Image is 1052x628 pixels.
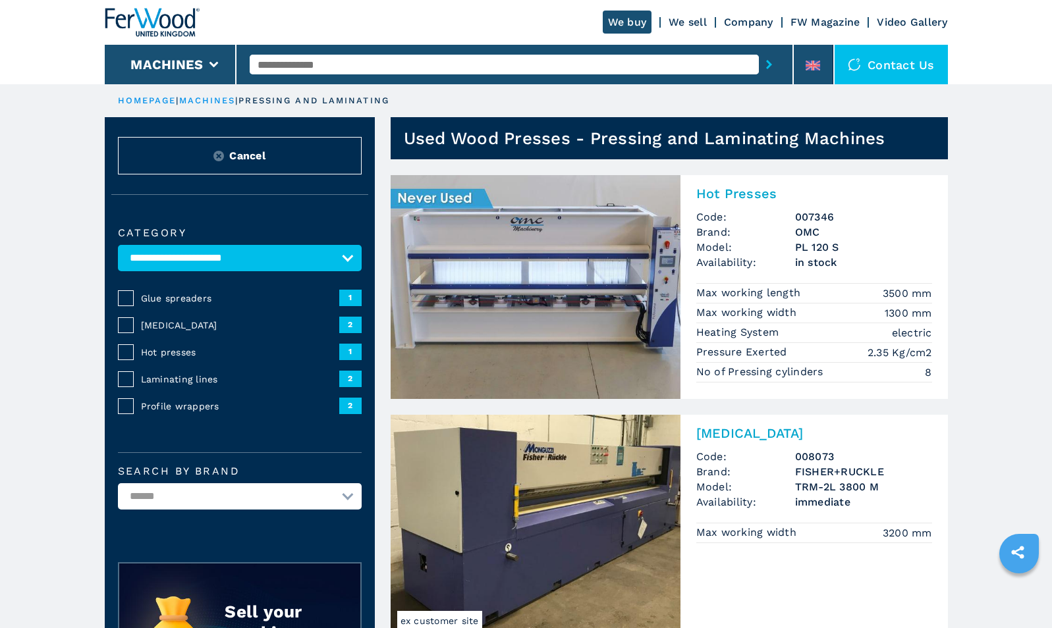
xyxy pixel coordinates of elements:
p: Max working width [696,305,800,320]
h3: 008073 [795,449,932,464]
img: Contact us [848,58,861,71]
iframe: Chat [996,569,1042,618]
h3: 007346 [795,209,932,224]
p: No of Pressing cylinders [696,365,827,379]
span: Code: [696,449,795,464]
a: Hot Presses OMC PL 120 SHot PressesCode:007346Brand:OMCModel:PL 120 SAvailability:in stockMax wor... [391,175,948,399]
span: | [235,95,238,105]
span: Brand: [696,224,795,240]
span: Model: [696,479,795,494]
a: We sell [669,16,707,28]
p: Pressure Exerted [696,345,790,359]
a: Company [724,16,773,28]
span: [MEDICAL_DATA] [141,319,339,332]
em: 1300 mm [885,305,932,321]
span: Brand: [696,464,795,479]
h3: FISHER+RUCKLE [795,464,932,479]
p: pressing and laminating [238,95,389,107]
span: Profile wrappers [141,400,339,413]
em: 2.35 Kg/cm2 [868,345,932,360]
button: Machines [130,57,203,72]
span: | [176,95,179,105]
span: Glue spreaders [141,292,339,305]
a: machines [179,95,236,105]
button: submit-button [759,49,779,80]
h1: Used Wood Presses - Pressing and Laminating Machines [404,128,885,149]
a: Video Gallery [877,16,947,28]
span: Model: [696,240,795,255]
p: Max working width [696,525,800,540]
button: ResetCancel [118,137,362,174]
span: Hot presses [141,346,339,359]
em: 3500 mm [883,286,932,301]
h3: TRM-2L 3800 M [795,479,932,494]
em: electric [892,325,932,340]
span: immediate [795,494,932,510]
img: Ferwood [105,8,200,37]
p: Heating System [696,325,783,340]
h3: OMC [795,224,932,240]
h2: [MEDICAL_DATA] [696,425,932,441]
span: Cancel [229,148,265,163]
h2: Hot Presses [696,186,932,201]
span: 2 [339,371,362,386]
span: Availability: [696,255,795,270]
span: 2 [339,398,362,413]
label: Search by brand [118,466,362,477]
img: Hot Presses OMC PL 120 S [391,175,680,399]
a: We buy [603,11,652,34]
a: FW Magazine [790,16,860,28]
a: HOMEPAGE [118,95,177,105]
em: 3200 mm [883,525,932,540]
span: Availability: [696,494,795,510]
img: Reset [213,151,224,161]
span: Laminating lines [141,373,339,386]
span: Code: [696,209,795,224]
span: 1 [339,344,362,359]
a: sharethis [1001,536,1034,569]
em: 8 [925,365,931,380]
span: 1 [339,290,362,305]
span: in stock [795,255,932,270]
span: 2 [339,317,362,332]
div: Contact us [835,45,948,84]
h3: PL 120 S [795,240,932,255]
p: Max working length [696,286,804,300]
label: Category [118,228,362,238]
